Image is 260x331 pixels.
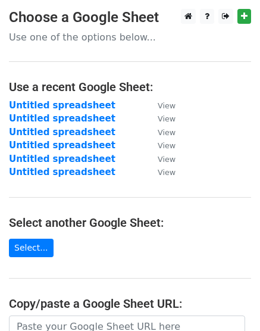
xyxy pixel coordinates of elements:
iframe: Chat Widget [201,274,260,331]
a: View [146,154,176,164]
a: Untitled spreadsheet [9,154,115,164]
a: Untitled spreadsheet [9,140,115,151]
small: View [158,141,176,150]
small: View [158,101,176,110]
a: View [146,140,176,151]
a: Untitled spreadsheet [9,113,115,124]
small: View [158,128,176,137]
h4: Use a recent Google Sheet: [9,80,251,94]
small: View [158,114,176,123]
a: View [146,127,176,138]
a: Select... [9,239,54,257]
p: Use one of the options below... [9,31,251,43]
a: View [146,167,176,177]
small: View [158,155,176,164]
h3: Choose a Google Sheet [9,9,251,26]
a: Untitled spreadsheet [9,100,115,111]
h4: Copy/paste a Google Sheet URL: [9,296,251,311]
a: View [146,100,176,111]
a: View [146,113,176,124]
h4: Select another Google Sheet: [9,216,251,230]
a: Untitled spreadsheet [9,127,115,138]
small: View [158,168,176,177]
a: Untitled spreadsheet [9,167,115,177]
